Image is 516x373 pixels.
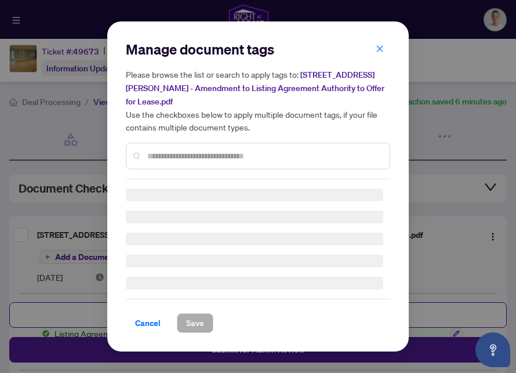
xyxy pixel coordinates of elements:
[126,40,390,59] h2: Manage document tags
[126,313,170,333] button: Cancel
[376,45,384,53] span: close
[475,332,510,367] button: Open asap
[177,313,213,333] button: Save
[135,314,161,332] span: Cancel
[126,70,384,107] span: [STREET_ADDRESS][PERSON_NAME] - Amendment to Listing Agreement Authority to Offer for Lease.pdf
[126,68,390,133] h5: Please browse the list or search to apply tags to: Use the checkboxes below to apply multiple doc...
